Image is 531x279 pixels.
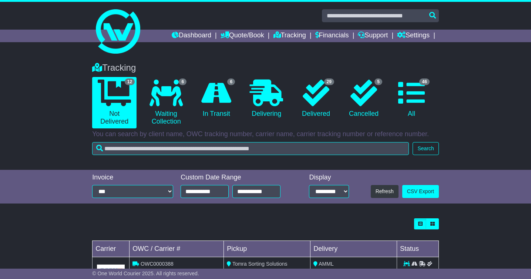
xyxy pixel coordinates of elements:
td: OWC / Carrier # [130,241,224,257]
a: Tracking [273,30,306,42]
td: Pickup [224,241,310,257]
button: Search [413,142,438,155]
p: You can search by client name, OWC tracking number, carrier name, carrier tracking number or refe... [92,130,439,138]
a: 29 Delivered [296,77,336,121]
a: Delivering [244,77,289,121]
div: Invoice [92,174,173,182]
span: AMML [319,261,333,267]
a: Support [358,30,388,42]
span: OWC0000388 [141,261,174,267]
a: 5 Cancelled [343,77,384,121]
a: Dashboard [172,30,211,42]
a: 6 In Transit [196,77,237,121]
span: 6 [179,78,186,85]
div: Display [309,174,349,182]
td: Carrier [93,241,130,257]
span: 6 [227,78,235,85]
a: Financials [315,30,349,42]
div: (ETA) [313,268,394,276]
a: 12 Not Delivered [92,77,137,128]
span: 46 [419,78,429,85]
div: Custom Date Range [181,174,291,182]
span: 5 [374,78,382,85]
button: Refresh [371,185,399,198]
td: Delivery [310,241,397,257]
a: 46 All [391,77,431,121]
div: - (ETA) [227,268,307,276]
a: Settings [397,30,430,42]
a: 6 Waiting Collection [144,77,188,128]
td: Status [397,241,439,257]
span: 29 [324,78,334,85]
a: CSV Export [402,185,439,198]
span: 12 [125,78,135,85]
span: Tomra Sorting Solutions [232,261,288,267]
span: © One World Courier 2025. All rights reserved. [92,270,199,276]
a: Quote/Book [221,30,264,42]
img: GetCarrierServiceLogo [97,265,125,278]
div: Tracking [88,63,443,73]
